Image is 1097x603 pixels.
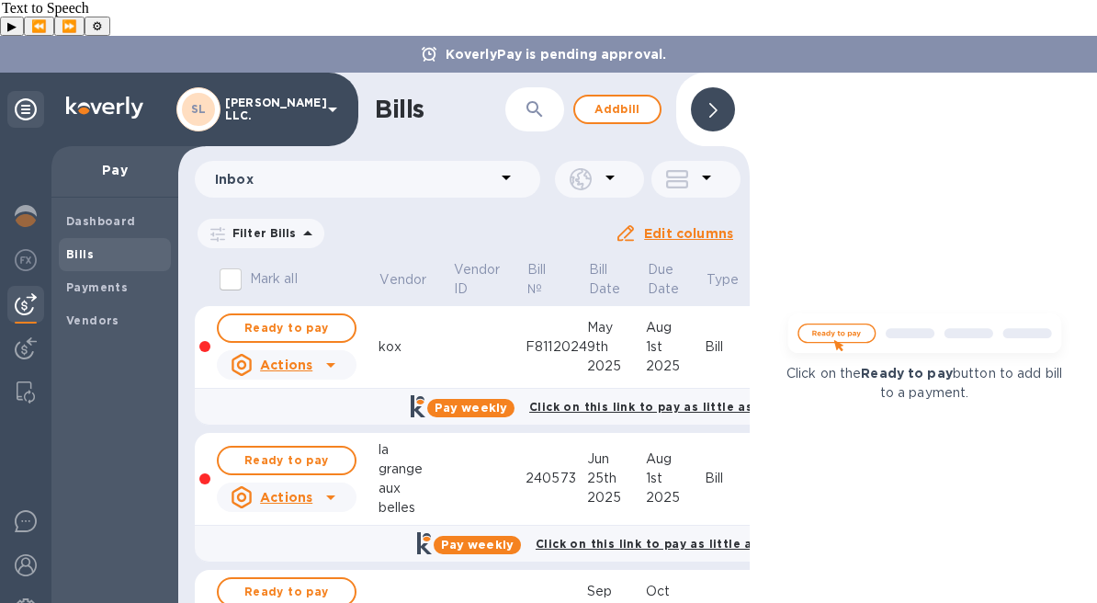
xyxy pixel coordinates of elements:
[15,249,37,271] img: Foreign exchange
[379,440,452,460] div: la
[646,318,705,337] div: Aug
[589,260,645,299] span: Bill Date
[590,98,645,120] span: Add bill
[587,449,646,469] div: Jun
[379,460,452,479] div: grange
[529,400,869,414] b: Click on this link to pay as little as $4,307.62 per week
[54,17,85,36] button: Forward
[260,490,312,505] u: Actions
[648,260,704,299] span: Due Date
[526,469,587,488] div: 240573
[85,17,110,36] button: Settings
[861,366,953,381] b: Ready to pay
[24,17,54,36] button: Previous
[225,225,297,241] p: Filter Bills
[527,260,586,299] span: Bill №
[66,280,128,294] b: Payments
[454,260,525,299] span: Vendor ID
[646,582,705,601] div: Oct
[646,449,705,469] div: Aug
[66,161,164,179] p: Pay
[587,469,646,488] div: 25th
[587,318,646,337] div: May
[705,469,764,488] div: Bill
[379,270,450,290] span: Vendor
[66,214,136,228] b: Dashboard
[646,488,705,507] div: 2025
[646,469,705,488] div: 1st
[644,226,733,241] u: Edit columns
[435,401,507,415] b: Pay weekly
[375,95,424,124] h1: Bills
[250,269,298,289] p: Mark all
[441,538,514,552] b: Pay weekly
[646,357,705,376] div: 2025
[233,449,340,472] span: Ready to pay
[573,95,662,124] button: Addbill
[379,498,452,518] div: belles
[66,313,119,327] b: Vendors
[379,270,426,290] p: Vendor
[536,537,863,551] b: Click on this link to pay as little as $332.39 per week
[587,337,646,357] div: 9th
[707,270,740,290] p: Type
[587,357,646,376] div: 2025
[379,337,452,357] div: kox
[233,581,340,603] span: Ready to pay
[454,260,501,299] p: Vendor ID
[646,337,705,357] div: 1st
[217,313,356,343] button: Ready to pay
[260,358,312,372] u: Actions
[526,337,587,357] div: F8112024
[587,582,646,601] div: Sep
[379,479,452,498] div: aux
[215,170,495,188] p: Inbox
[707,270,763,290] span: Type
[66,97,143,119] img: Logo
[66,247,94,261] b: Bills
[778,364,1071,403] p: Click on the button to add bill to a payment.
[233,317,340,339] span: Ready to pay
[587,488,646,507] div: 2025
[217,446,356,475] button: Ready to pay
[191,102,207,116] b: SL
[436,45,676,63] p: KoverlyPay is pending approval.
[225,97,317,122] p: [PERSON_NAME] LLC.
[705,337,764,357] div: Bill
[589,260,621,299] p: Bill Date
[527,260,562,299] p: Bill №
[648,260,680,299] p: Due Date
[7,91,44,128] div: Unpin categories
